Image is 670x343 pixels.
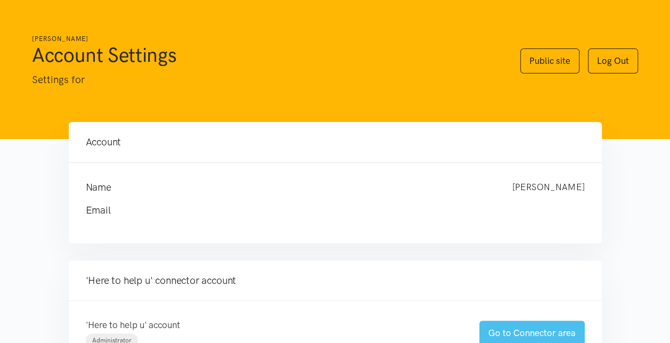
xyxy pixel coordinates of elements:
h1: Account Settings [32,42,499,68]
p: Settings for [32,72,499,88]
a: Public site [520,48,579,73]
a: Log Out [588,48,638,73]
h4: Name [86,180,491,195]
div: [PERSON_NAME] [502,180,595,195]
h4: 'Here to help u' connector account [86,273,585,288]
h4: Account [86,135,585,150]
h6: [PERSON_NAME] [32,34,499,44]
p: 'Here to help u' account [86,318,458,332]
h4: Email [86,203,563,218]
